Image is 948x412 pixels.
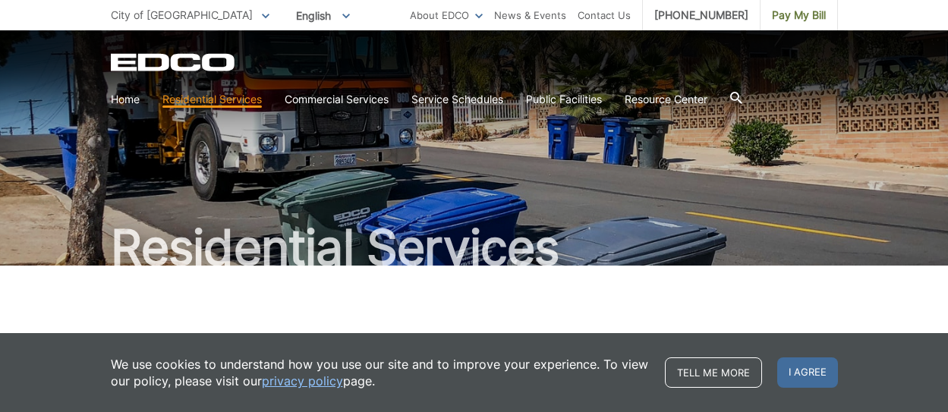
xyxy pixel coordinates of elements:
[285,91,389,108] a: Commercial Services
[111,356,650,389] p: We use cookies to understand how you use our site and to improve your experience. To view our pol...
[162,91,262,108] a: Residential Services
[772,7,826,24] span: Pay My Bill
[111,91,140,108] a: Home
[665,357,762,388] a: Tell me more
[578,7,631,24] a: Contact Us
[494,7,566,24] a: News & Events
[111,53,237,71] a: EDCD logo. Return to the homepage.
[411,91,503,108] a: Service Schedules
[285,3,361,28] span: English
[410,7,483,24] a: About EDCO
[526,91,602,108] a: Public Facilities
[262,373,343,389] a: privacy policy
[111,223,838,272] h2: Residential Services
[111,8,253,21] span: City of [GEOGRAPHIC_DATA]
[777,357,838,388] span: I agree
[625,91,707,108] a: Resource Center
